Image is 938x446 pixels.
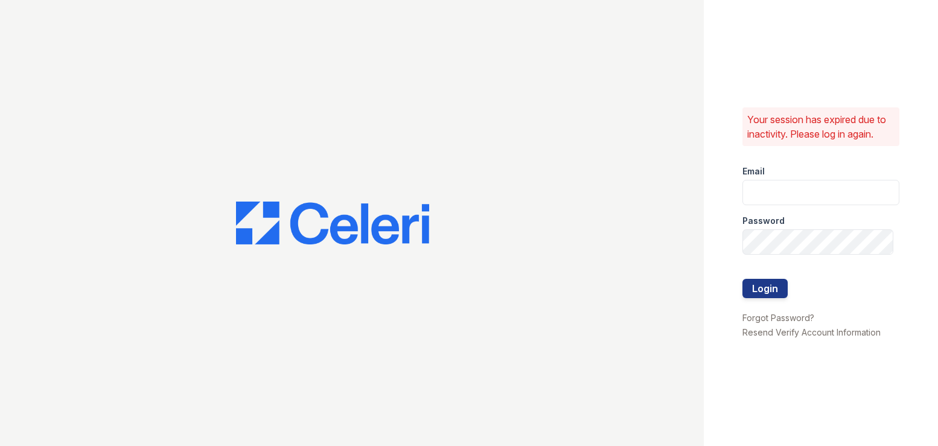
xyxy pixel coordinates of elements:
[747,112,895,141] p: Your session has expired due to inactivity. Please log in again.
[742,313,814,323] a: Forgot Password?
[742,165,765,177] label: Email
[742,215,785,227] label: Password
[236,202,429,245] img: CE_Logo_Blue-a8612792a0a2168367f1c8372b55b34899dd931a85d93a1a3d3e32e68fde9ad4.png
[742,279,788,298] button: Login
[742,327,881,337] a: Resend Verify Account Information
